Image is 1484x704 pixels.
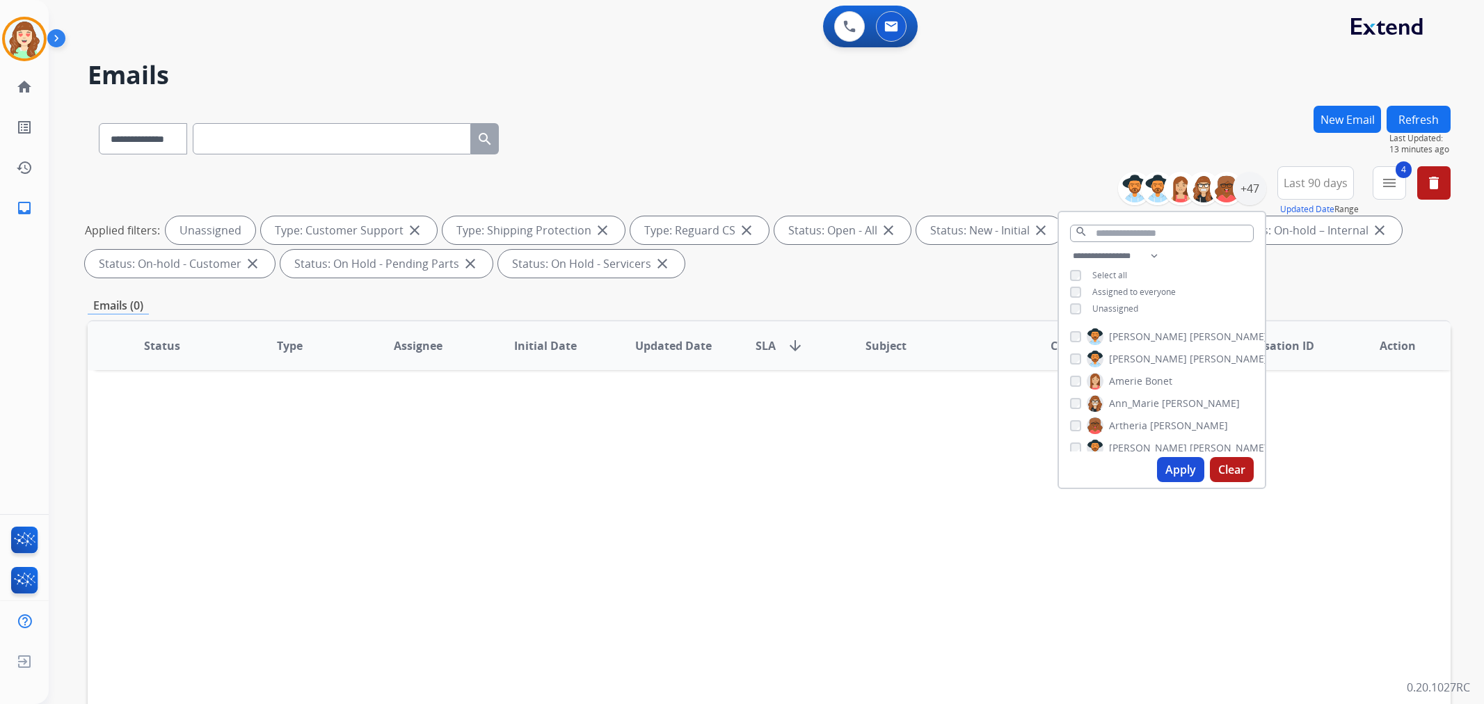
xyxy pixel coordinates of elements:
div: Status: On-hold – Internal [1221,216,1402,244]
div: Type: Reguard CS [630,216,769,244]
mat-icon: close [406,222,423,239]
span: [PERSON_NAME] [1109,352,1187,366]
mat-icon: close [880,222,897,239]
mat-icon: delete [1426,175,1442,191]
mat-icon: close [244,255,261,272]
mat-icon: search [1075,225,1087,238]
span: Artheria [1109,419,1147,433]
mat-icon: close [594,222,611,239]
span: Last 90 days [1284,180,1348,186]
span: Type [277,337,303,354]
mat-icon: close [462,255,479,272]
div: Status: On Hold - Pending Parts [280,250,493,278]
p: 0.20.1027RC [1407,679,1470,696]
div: Type: Customer Support [261,216,437,244]
mat-icon: menu [1381,175,1398,191]
span: Customer [1051,337,1105,354]
span: Unassigned [1092,303,1138,314]
span: 4 [1396,161,1412,178]
div: +47 [1233,172,1266,205]
button: Refresh [1387,106,1451,133]
span: Initial Date [514,337,577,354]
div: Type: Shipping Protection [442,216,625,244]
p: Applied filters: [85,222,160,239]
span: [PERSON_NAME] [1109,441,1187,455]
span: 13 minutes ago [1389,144,1451,155]
div: Unassigned [166,216,255,244]
span: Select all [1092,269,1127,281]
span: Updated Date [635,337,712,354]
mat-icon: close [1371,222,1388,239]
button: Last 90 days [1277,166,1354,200]
span: Amerie [1109,374,1142,388]
p: Emails (0) [88,297,149,314]
div: Status: Open - All [774,216,911,244]
h2: Emails [88,61,1451,89]
mat-icon: arrow_downward [787,337,804,354]
mat-icon: close [654,255,671,272]
img: avatar [5,19,44,58]
span: [PERSON_NAME] [1162,397,1240,410]
span: [PERSON_NAME] [1190,330,1268,344]
button: New Email [1314,106,1381,133]
div: Status: On Hold - Servicers [498,250,685,278]
span: Assigned to everyone [1092,286,1176,298]
mat-icon: search [477,131,493,147]
mat-icon: history [16,159,33,176]
span: [PERSON_NAME] [1190,352,1268,366]
span: Bonet [1145,374,1172,388]
span: [PERSON_NAME] [1150,419,1228,433]
span: Range [1280,203,1359,215]
span: Conversation ID [1225,337,1314,354]
button: Updated Date [1280,204,1334,215]
span: Subject [865,337,907,354]
mat-icon: close [738,222,755,239]
span: Last Updated: [1389,133,1451,144]
button: 4 [1373,166,1406,200]
span: SLA [756,337,776,354]
div: Status: On-hold - Customer [85,250,275,278]
span: Status [144,337,180,354]
div: Status: New - Initial [916,216,1063,244]
span: Ann_Marie [1109,397,1159,410]
mat-icon: list_alt [16,119,33,136]
span: [PERSON_NAME] [1109,330,1187,344]
span: [PERSON_NAME] [1190,441,1268,455]
mat-icon: inbox [16,200,33,216]
mat-icon: home [16,79,33,95]
th: Action [1323,321,1451,370]
mat-icon: close [1032,222,1049,239]
span: Assignee [394,337,442,354]
button: Apply [1157,457,1204,482]
button: Clear [1210,457,1254,482]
